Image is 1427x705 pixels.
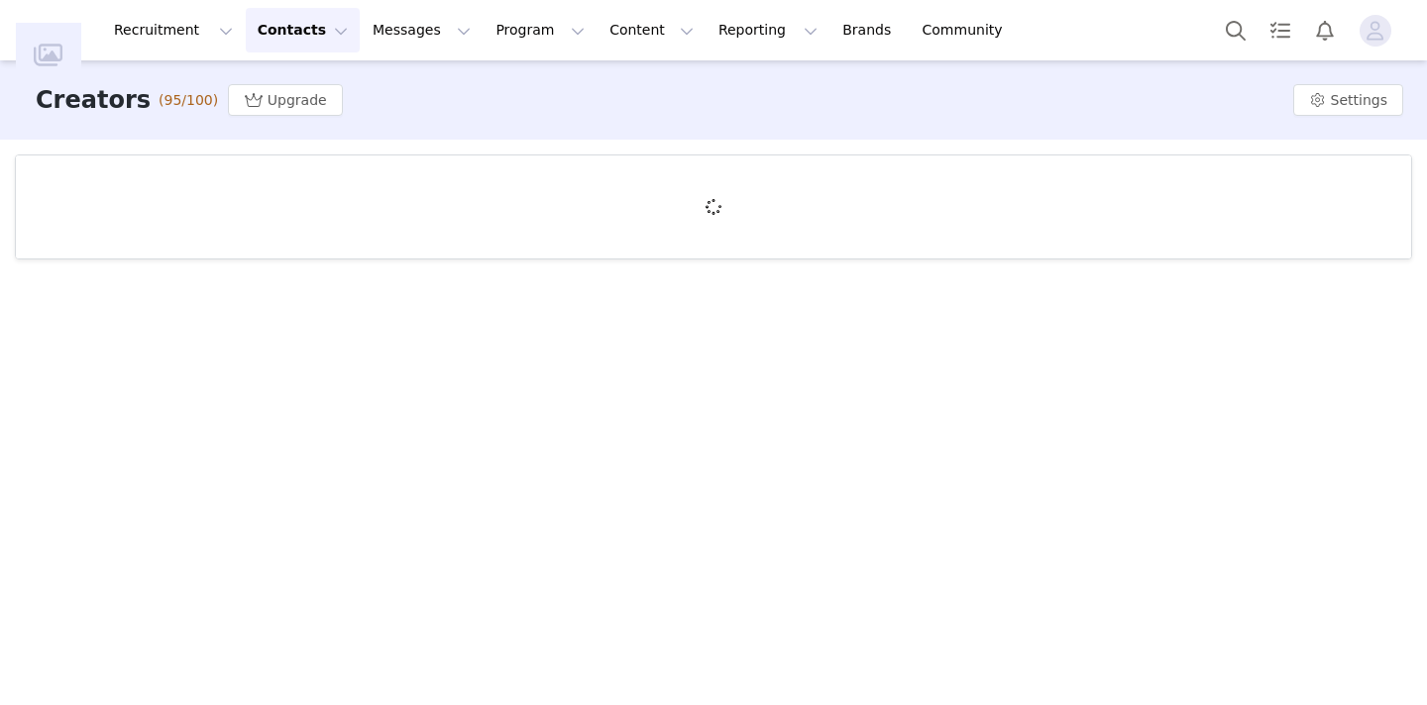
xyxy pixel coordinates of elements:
button: Messages [361,8,483,52]
button: Recruitment [102,8,245,52]
h3: Creators [36,82,151,118]
button: Reporting [707,8,829,52]
button: Upgrade [228,84,343,116]
span: (95/100) [159,90,218,111]
button: Settings [1293,84,1403,116]
button: Content [598,8,706,52]
button: Contacts [246,8,360,52]
a: Community [911,8,1024,52]
a: Brands [830,8,909,52]
button: Program [484,8,597,52]
button: Notifications [1303,8,1347,52]
a: Tasks [1259,8,1302,52]
button: Search [1214,8,1258,52]
div: avatar [1366,15,1384,47]
button: Profile [1348,15,1411,47]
